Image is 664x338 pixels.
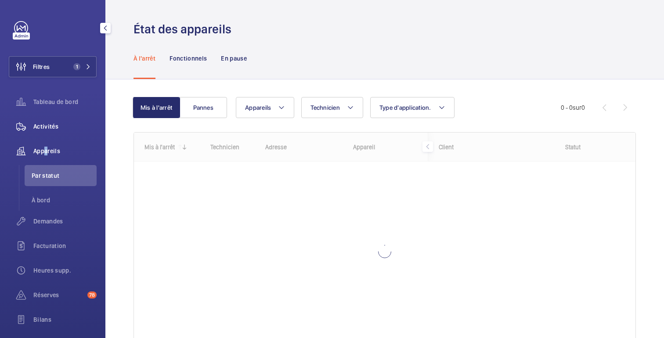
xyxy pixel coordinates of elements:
font: Appareils [245,104,271,111]
font: État des appareils [134,22,231,36]
font: Mis à l'arrêt [141,104,172,111]
font: Pannes [193,104,213,111]
button: Appareils [236,97,294,118]
font: Par statut [32,172,60,179]
font: 78 [89,292,95,298]
font: Fonctionnels [170,55,207,62]
font: Facturation [33,242,66,249]
button: Filtres1 [9,56,97,77]
font: Réserves [33,291,59,298]
font: 0 - 0 [561,104,573,111]
button: Technicien [301,97,363,118]
font: Activités [33,123,58,130]
button: Pannes [180,97,227,118]
font: Bilans [33,316,51,323]
font: 0 [581,104,585,111]
font: Demandes [33,218,63,225]
font: sur [573,104,581,111]
button: Type d'application. [370,97,455,118]
font: 1 [76,64,78,70]
font: Tableau de bord [33,98,78,105]
font: Type d'application. [379,104,431,111]
font: À l'arrêt [134,55,155,62]
font: Technicien [310,104,340,111]
button: Mis à l'arrêt [133,97,180,118]
font: Appareils [33,147,60,155]
font: En pause [221,55,247,62]
font: Filtres [33,63,50,70]
font: À bord [32,197,50,204]
font: Heures supp. [33,267,71,274]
